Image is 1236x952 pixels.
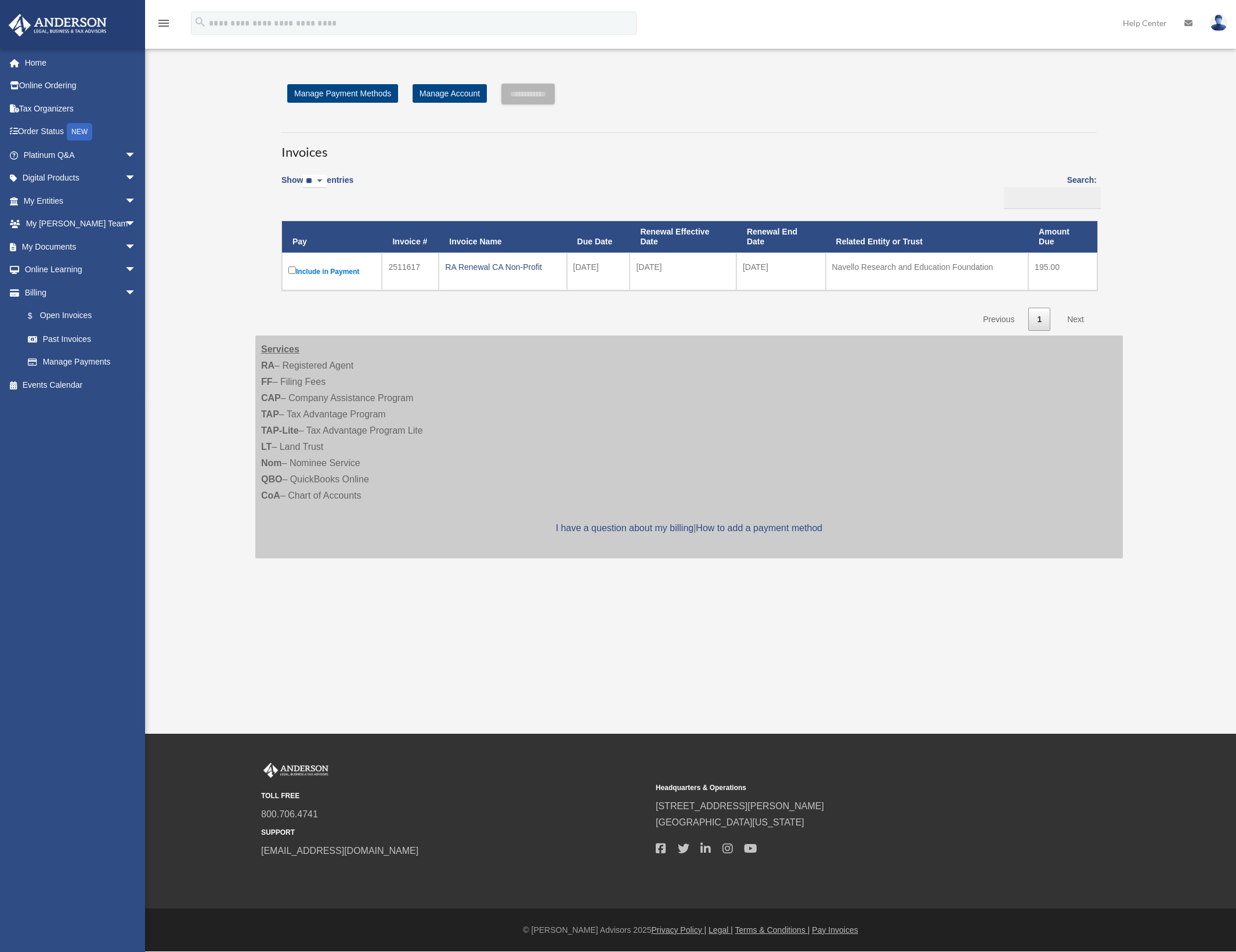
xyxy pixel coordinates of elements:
span: arrow_drop_down [125,258,148,282]
label: Search: [1000,173,1097,209]
th: Due Date: activate to sort column ascending [567,221,630,253]
span: arrow_drop_down [125,212,148,236]
strong: CoA [261,491,280,500]
a: Home [8,51,154,74]
a: menu [157,20,171,30]
div: RA Renewal CA Non-Profit [445,259,560,275]
strong: RA [261,360,274,370]
small: TOLL FREE [261,790,648,802]
strong: CAP [261,393,281,403]
a: Next [1058,308,1093,331]
div: NEW [67,123,92,140]
i: menu [157,16,171,30]
input: Include in Payment [288,266,296,274]
input: Search: [1004,187,1101,209]
a: My [PERSON_NAME] Teamarrow_drop_down [8,212,154,236]
i: search [194,16,207,28]
a: Online Learningarrow_drop_down [8,258,154,282]
a: I have a question about my billing [556,523,693,533]
th: Renewal End Date: activate to sort column ascending [736,221,826,253]
a: Billingarrow_drop_down [8,281,148,304]
a: 800.706.4741 [261,809,318,819]
span: $ [34,309,40,323]
strong: TAP [261,409,279,419]
a: 1 [1028,308,1050,331]
select: Showentries [303,175,327,188]
a: [EMAIL_ADDRESS][DOMAIN_NAME] [261,846,418,856]
strong: LT [261,442,272,452]
a: [GEOGRAPHIC_DATA][US_STATE] [656,817,804,827]
span: arrow_drop_down [125,167,148,190]
strong: Services [261,344,299,354]
span: arrow_drop_down [125,189,148,213]
a: $Open Invoices [16,304,142,328]
strong: TAP-Lite [261,425,299,435]
a: Pay Invoices [812,925,858,935]
label: Show entries [281,173,353,200]
td: Navello Research and Education Foundation [826,253,1029,290]
small: Headquarters & Operations [656,782,1042,794]
strong: QBO [261,474,282,484]
div: – Registered Agent – Filing Fees – Company Assistance Program – Tax Advantage Program – Tax Advan... [255,336,1123,558]
td: [DATE] [567,253,630,290]
a: Manage Payments [16,351,148,374]
img: Anderson Advisors Platinum Portal [261,763,331,778]
a: Tax Organizers [8,97,154,120]
h3: Invoices [281,132,1097,161]
td: 195.00 [1028,253,1097,290]
label: Include in Payment [288,264,375,279]
th: Invoice Name: activate to sort column ascending [439,221,566,253]
a: How to add a payment method [696,523,822,533]
span: arrow_drop_down [125,143,148,167]
a: Order StatusNEW [8,120,154,144]
td: 2511617 [382,253,439,290]
img: Anderson Advisors Platinum Portal [5,14,110,37]
td: [DATE] [630,253,736,290]
th: Pay: activate to sort column descending [282,221,382,253]
a: My Documentsarrow_drop_down [8,235,154,258]
th: Renewal Effective Date: activate to sort column ascending [630,221,736,253]
a: Platinum Q&Aarrow_drop_down [8,143,154,167]
th: Amount Due: activate to sort column ascending [1028,221,1097,253]
th: Related Entity or Trust: activate to sort column ascending [826,221,1029,253]
a: Manage Payment Methods [287,84,398,103]
a: Events Calendar [8,373,154,396]
a: Online Ordering [8,74,154,98]
a: Digital Productsarrow_drop_down [8,167,154,190]
a: Legal | [709,925,733,935]
a: Manage Account [413,84,487,103]
th: Invoice #: activate to sort column ascending [382,221,439,253]
span: arrow_drop_down [125,281,148,305]
a: Privacy Policy | [652,925,707,935]
span: arrow_drop_down [125,235,148,259]
a: My Entitiesarrow_drop_down [8,189,154,212]
td: [DATE] [736,253,826,290]
small: SUPPORT [261,827,648,839]
a: Previous [974,308,1023,331]
img: User Pic [1210,15,1227,31]
p: | [261,520,1117,536]
strong: Nom [261,458,282,468]
strong: FF [261,377,273,387]
a: Past Invoices [16,327,148,351]
div: © [PERSON_NAME] Advisors 2025 [145,923,1236,937]
a: Terms & Conditions | [735,925,810,935]
a: [STREET_ADDRESS][PERSON_NAME] [656,801,824,811]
